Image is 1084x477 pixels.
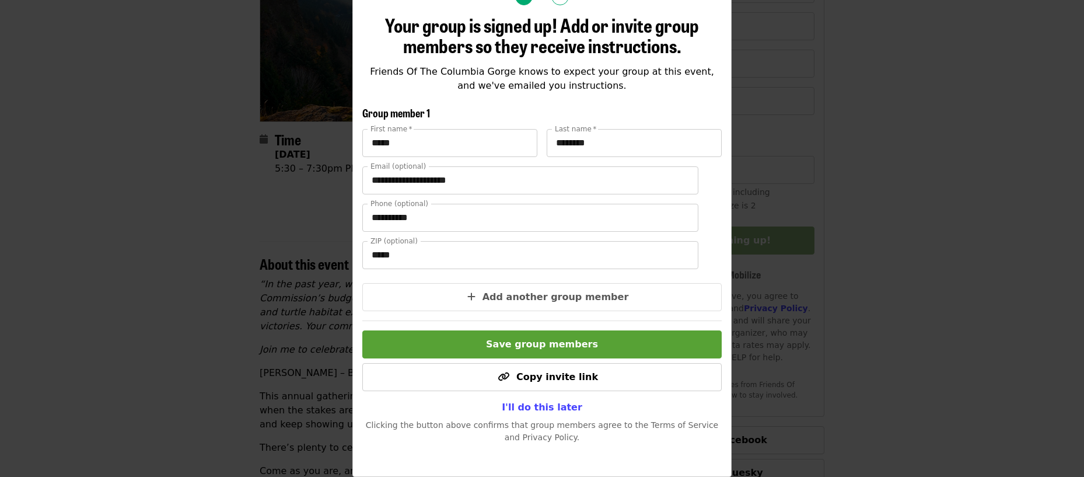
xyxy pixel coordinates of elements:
[370,66,714,91] span: Friends Of The Columbia Gorge knows to expect your group at this event, and we've emailed you ins...
[502,402,582,413] span: I'll do this later
[482,291,629,302] span: Add another group member
[366,420,719,442] span: Clicking the button above confirms that group members agree to the Terms of Service and Privacy P...
[486,339,598,350] span: Save group members
[362,330,722,358] button: Save group members
[362,283,722,311] button: Add another group member
[516,371,598,382] span: Copy invite link
[385,11,699,59] span: Your group is signed up! Add or invite group members so they receive instructions.
[362,105,430,120] span: Group member 1
[547,129,722,157] input: Last name
[370,126,412,133] label: First name
[370,163,426,170] label: Email (optional)
[492,396,592,419] button: I'll do this later
[467,291,475,302] i: plus icon
[555,126,596,133] label: Last name
[362,129,537,157] input: First name
[362,363,722,391] button: Copy invite link
[362,241,698,269] input: ZIP (optional)
[370,238,418,245] label: ZIP (optional)
[362,204,698,232] input: Phone (optional)
[362,166,698,194] input: Email (optional)
[498,371,509,382] i: link icon
[370,200,428,207] label: Phone (optional)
